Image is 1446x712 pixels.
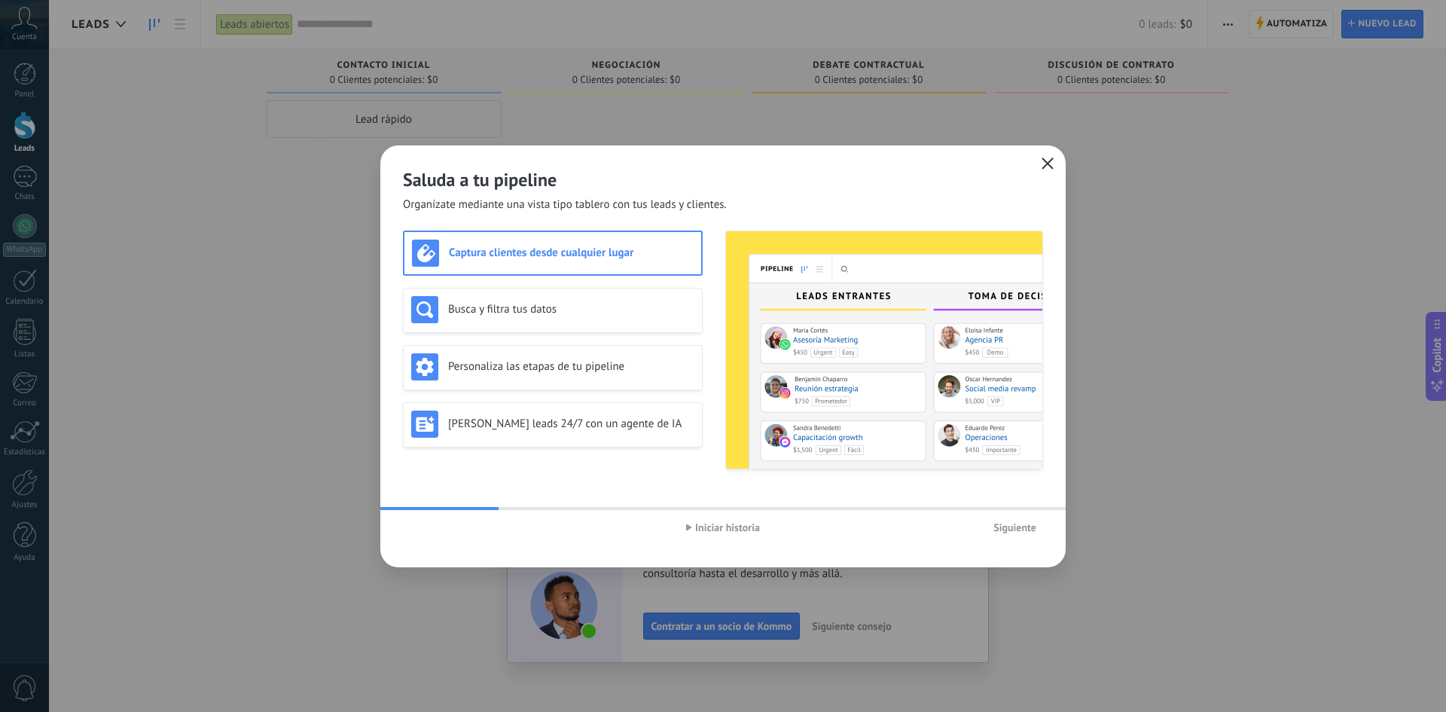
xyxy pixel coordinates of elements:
[448,359,694,374] h3: Personaliza las etapas de tu pipeline
[448,417,694,431] h3: [PERSON_NAME] leads 24/7 con un agente de IA
[695,522,760,533] span: Iniciar historia
[987,516,1043,539] button: Siguiente
[679,516,767,539] button: Iniciar historia
[448,302,694,316] h3: Busca y filtra tus datos
[993,522,1036,533] span: Siguiente
[403,168,1043,191] h2: Saluda a tu pipeline
[449,246,694,260] h3: Captura clientes desde cualquier lugar
[403,197,727,212] span: Organízate mediante una vista tipo tablero con tus leads y clientes.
